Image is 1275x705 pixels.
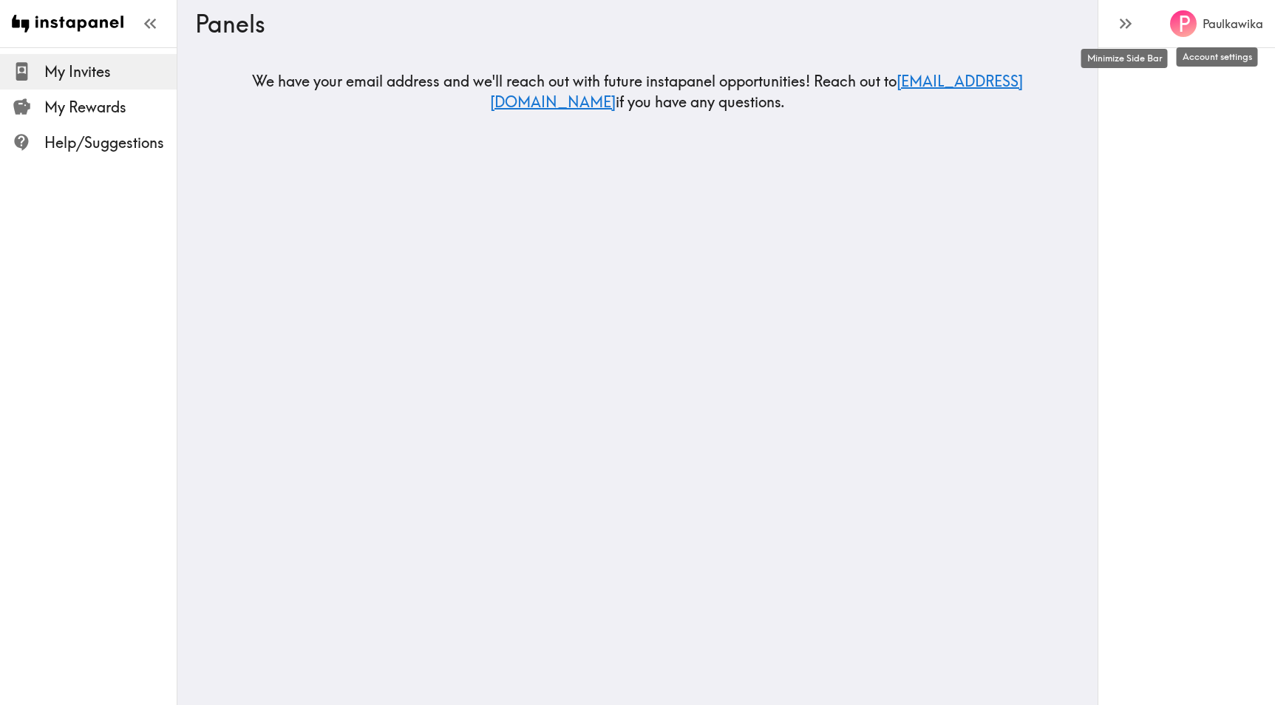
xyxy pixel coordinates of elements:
span: My Rewards [44,97,177,118]
h6: Paulkawika [1203,16,1263,32]
h3: Panels [195,10,1068,38]
span: My Invites [44,61,177,82]
span: P [1178,11,1191,37]
h5: We have your email address and we'll reach out with future instapanel opportunities! Reach out to... [195,71,1080,112]
span: Help/Suggestions [44,132,177,153]
div: Minimize Side Bar [1081,49,1168,68]
div: Account settings [1177,47,1258,67]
